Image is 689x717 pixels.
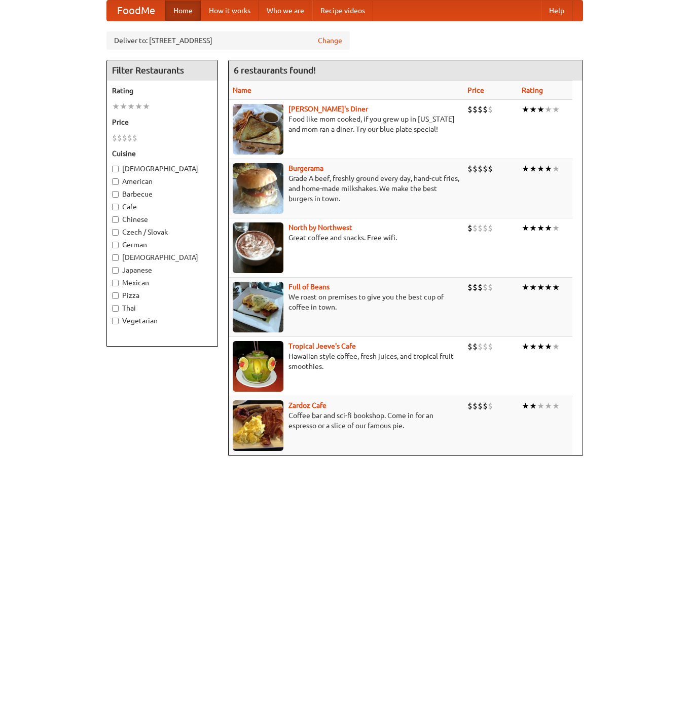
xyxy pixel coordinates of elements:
[233,341,283,392] img: jeeves.jpg
[467,163,473,174] li: $
[541,1,572,21] a: Help
[483,104,488,115] li: $
[112,166,119,172] input: [DEMOGRAPHIC_DATA]
[112,278,212,288] label: Mexican
[259,1,312,21] a: Who we are
[467,400,473,411] li: $
[117,132,122,143] li: $
[478,104,483,115] li: $
[529,222,537,234] li: ★
[122,132,127,143] li: $
[132,132,137,143] li: $
[112,305,119,312] input: Thai
[467,341,473,352] li: $
[112,252,212,262] label: [DEMOGRAPHIC_DATA]
[552,282,560,293] li: ★
[478,341,483,352] li: $
[112,267,119,274] input: Japanese
[483,163,488,174] li: $
[318,35,342,46] a: Change
[522,400,529,411] li: ★
[112,101,120,112] li: ★
[488,104,493,115] li: $
[552,400,560,411] li: ★
[127,101,135,112] li: ★
[120,101,127,112] li: ★
[545,400,552,411] li: ★
[107,60,217,81] h4: Filter Restaurants
[201,1,259,21] a: How it works
[112,148,212,159] h5: Cuisine
[112,132,117,143] li: $
[473,222,478,234] li: $
[537,104,545,115] li: ★
[112,164,212,174] label: [DEMOGRAPHIC_DATA]
[112,202,212,212] label: Cafe
[467,86,484,94] a: Price
[522,163,529,174] li: ★
[112,254,119,261] input: [DEMOGRAPHIC_DATA]
[483,282,488,293] li: $
[478,163,483,174] li: $
[135,101,142,112] li: ★
[483,400,488,411] li: $
[473,341,478,352] li: $
[112,265,212,275] label: Japanese
[288,401,327,409] a: Zardoz Cafe
[112,227,212,237] label: Czech / Slovak
[478,400,483,411] li: $
[488,282,493,293] li: $
[112,303,212,313] label: Thai
[529,282,537,293] li: ★
[522,222,529,234] li: ★
[467,282,473,293] li: $
[288,283,330,291] a: Full of Beans
[483,222,488,234] li: $
[467,222,473,234] li: $
[552,341,560,352] li: ★
[488,341,493,352] li: $
[473,104,478,115] li: $
[552,163,560,174] li: ★
[112,178,119,185] input: American
[537,222,545,234] li: ★
[545,104,552,115] li: ★
[233,114,459,134] p: Food like mom cooked, if you grew up in [US_STATE] and mom ran a diner. Try our blue plate special!
[234,65,316,75] ng-pluralize: 6 restaurants found!
[552,222,560,234] li: ★
[233,292,459,312] p: We roast on premises to give you the best cup of coffee in town.
[545,222,552,234] li: ★
[233,233,459,243] p: Great coffee and snacks. Free wifi.
[112,214,212,224] label: Chinese
[537,282,545,293] li: ★
[112,216,119,223] input: Chinese
[112,176,212,186] label: American
[233,173,459,204] p: Grade A beef, freshly ground every day, hand-cut fries, and home-made milkshakes. We make the bes...
[522,341,529,352] li: ★
[545,163,552,174] li: ★
[112,191,119,198] input: Barbecue
[488,222,493,234] li: $
[112,280,119,286] input: Mexican
[288,164,323,172] a: Burgerama
[233,163,283,214] img: burgerama.jpg
[233,222,283,273] img: north.jpg
[112,240,212,250] label: German
[537,400,545,411] li: ★
[312,1,373,21] a: Recipe videos
[112,204,119,210] input: Cafe
[112,229,119,236] input: Czech / Slovak
[483,341,488,352] li: $
[545,282,552,293] li: ★
[478,222,483,234] li: $
[142,101,150,112] li: ★
[522,104,529,115] li: ★
[233,104,283,155] img: sallys.jpg
[288,105,368,113] a: [PERSON_NAME]'s Diner
[112,316,212,326] label: Vegetarian
[233,351,459,371] p: Hawaiian style coffee, fresh juices, and tropical fruit smoothies.
[233,86,251,94] a: Name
